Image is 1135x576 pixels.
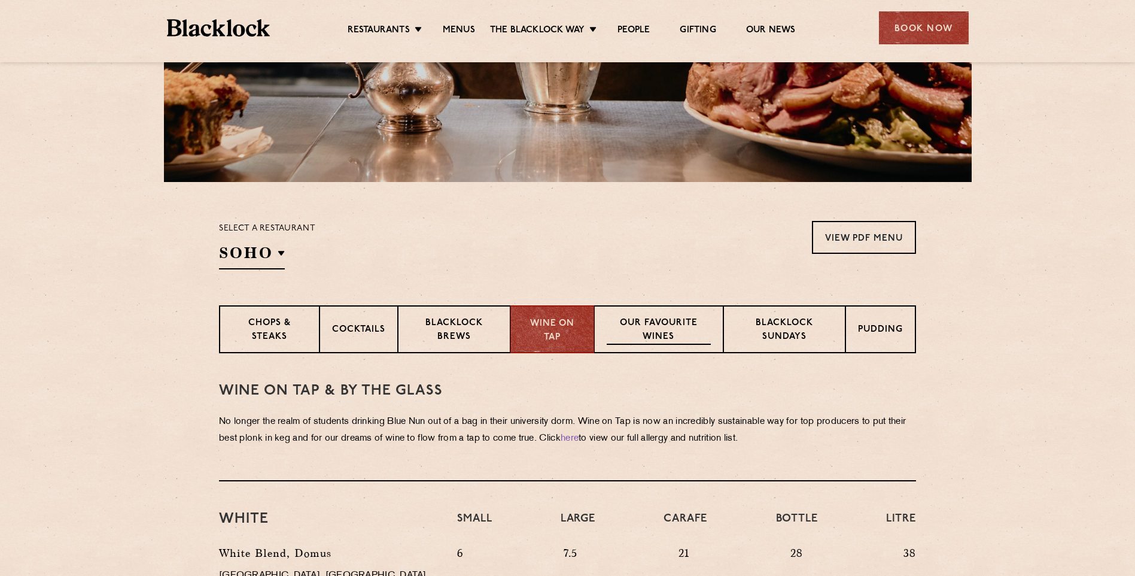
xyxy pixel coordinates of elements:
[523,317,582,344] p: Wine on Tap
[457,511,492,539] h4: Small
[332,323,385,338] p: Cocktails
[219,511,439,527] h3: White
[617,25,650,38] a: People
[490,25,585,38] a: The Blacklock Way
[232,317,307,345] p: Chops & Steaks
[219,221,315,237] p: Select a restaurant
[219,414,916,447] p: No longer the realm of students drinking Blue Nun out of a bag in their university dorm. Wine on ...
[858,323,903,338] p: Pudding
[680,25,716,38] a: Gifting
[812,221,916,254] a: View PDF Menu
[561,434,579,443] a: here
[219,545,439,562] p: White Blend, Domus
[219,383,916,399] h3: WINE on tap & by the glass
[219,242,285,269] h2: SOHO
[879,11,969,44] div: Book Now
[776,511,818,539] h4: Bottle
[443,25,475,38] a: Menus
[736,317,833,345] p: Blacklock Sundays
[607,317,710,345] p: Our favourite wines
[664,511,707,539] h4: Carafe
[561,511,595,539] h4: Large
[410,317,498,345] p: Blacklock Brews
[167,19,270,37] img: BL_Textured_Logo-footer-cropped.svg
[348,25,410,38] a: Restaurants
[886,511,916,539] h4: Litre
[746,25,796,38] a: Our News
